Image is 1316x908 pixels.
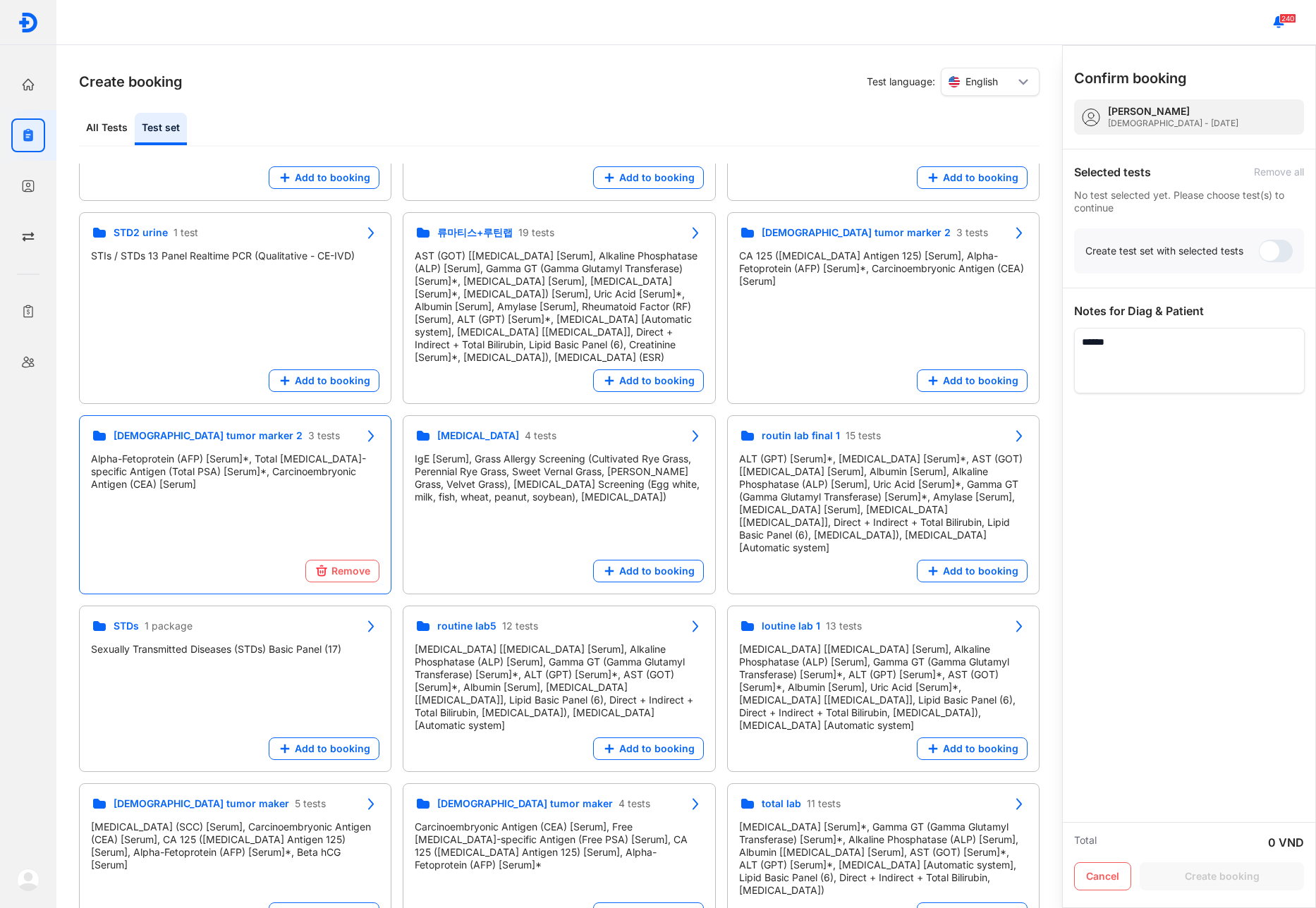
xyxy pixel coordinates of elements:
[943,171,1018,184] span: Add to booking
[943,565,1018,577] span: Add to booking
[593,369,704,392] button: Add to booking
[739,250,1028,288] div: CA 125 ([MEDICAL_DATA] Antigen 125) [Serum], Alpha-Fetoprotein (AFP) [Serum]*, Carcinoembryonic A...
[593,737,704,760] button: Add to booking
[114,226,168,239] span: STD2 urine
[295,374,370,387] span: Add to booking
[114,620,139,632] span: STDs
[1074,834,1097,851] div: Total
[295,171,370,184] span: Add to booking
[437,226,513,239] span: 류마티스+루틴랩
[1074,302,1304,319] div: Notes for Diag & Patient
[173,226,198,239] span: 1 test
[807,797,841,810] span: 11 tests
[114,797,289,810] span: [DEMOGRAPHIC_DATA] tumor maker
[762,620,820,632] span: loutine lab 1
[762,226,951,239] span: [DEMOGRAPHIC_DATA] tumor marker 2
[415,821,703,871] div: Carcinoembryonic Antigen (CEA) [Serum], Free [MEDICAL_DATA]-specific Antigen (Free PSA) [Serum], ...
[79,72,183,92] h3: Create booking
[593,166,704,189] button: Add to booking
[415,453,703,503] div: IgE [Serum], Grass Allergy Screening (Cultivated Rye Grass, Perennial Rye Grass, Sweet Vernal Gra...
[91,250,379,262] div: STIs / STDs 13 Panel Realtime PCR (Qualitative - CE-IVD)
[114,429,303,442] span: [DEMOGRAPHIC_DATA] tumor marker 2
[91,453,379,491] div: Alpha-Fetoprotein (AFP) [Serum]*, Total [MEDICAL_DATA]-specific Antigen (Total PSA) [Serum]*, Car...
[619,742,695,755] span: Add to booking
[762,429,840,442] span: routin lab final 1
[917,166,1028,189] button: Add to booking
[917,560,1028,582] button: Add to booking
[1074,164,1151,180] div: Selected tests
[1268,834,1304,851] div: 0 VND
[917,737,1028,760] button: Add to booking
[1074,68,1187,88] h3: Confirm booking
[502,620,538,632] span: 12 tests
[739,453,1028,554] div: ALT (GPT) [Serum]*, [MEDICAL_DATA] [Serum]*, AST (GOT) [[MEDICAL_DATA] [Serum], Albumin [Serum], ...
[739,821,1028,897] div: [MEDICAL_DATA] [Serum]*, Gamma GT (Gamma Glutamyl Transferase) [Serum]*, Alkaline Phosphatase (AL...
[1074,862,1131,890] button: Cancel
[135,113,187,145] div: Test set
[619,374,695,387] span: Add to booking
[437,429,519,442] span: [MEDICAL_DATA]
[619,171,695,184] span: Add to booking
[593,560,704,582] button: Add to booking
[965,75,998,88] span: English
[826,620,862,632] span: 13 tests
[437,620,496,632] span: routine lab5
[1108,118,1238,129] div: [DEMOGRAPHIC_DATA] - [DATE]
[331,565,370,577] span: Remove
[91,821,379,871] div: [MEDICAL_DATA] (SCC) [Serum], Carcinoembryonic Antigen (CEA) [Serum], CA 125 ([MEDICAL_DATA] Anti...
[1279,13,1296,23] span: 240
[917,369,1028,392] button: Add to booking
[269,166,379,189] button: Add to booking
[525,429,556,442] span: 4 tests
[1085,245,1243,257] div: Create test set with selected tests
[145,620,193,632] span: 1 package
[437,797,613,810] span: [DEMOGRAPHIC_DATA] tumor maker
[415,250,703,364] div: AST (GOT) [[MEDICAL_DATA] [Serum], Alkaline Phosphatase (ALP) [Serum], Gamma GT (Gamma Glutamyl T...
[79,113,135,145] div: All Tests
[867,68,1040,96] div: Test language:
[956,226,988,239] span: 3 tests
[269,369,379,392] button: Add to booking
[308,429,340,442] span: 3 tests
[1108,105,1238,118] div: [PERSON_NAME]
[846,429,881,442] span: 15 tests
[739,643,1028,732] div: [MEDICAL_DATA] [[MEDICAL_DATA] [Serum], Alkaline Phosphatase (ALP) [Serum], Gamma GT (Gamma Gluta...
[91,643,379,656] div: Sexually Transmitted Diseases (STDs) Basic Panel (17)
[1254,166,1304,178] div: Remove all
[17,869,39,891] img: logo
[762,797,801,810] span: total lab
[943,374,1018,387] span: Add to booking
[619,565,695,577] span: Add to booking
[295,742,370,755] span: Add to booking
[305,560,379,582] button: Remove
[619,797,650,810] span: 4 tests
[943,742,1018,755] span: Add to booking
[518,226,554,239] span: 19 tests
[18,12,39,33] img: logo
[269,737,379,760] button: Add to booking
[1074,189,1304,214] div: No test selected yet. Please choose test(s) to continue
[415,643,703,732] div: [MEDICAL_DATA] [[MEDICAL_DATA] [Serum], Alkaline Phosphatase (ALP) [Serum], Gamma GT (Gamma Gluta...
[1140,862,1304,890] button: Create booking
[295,797,326,810] span: 5 tests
